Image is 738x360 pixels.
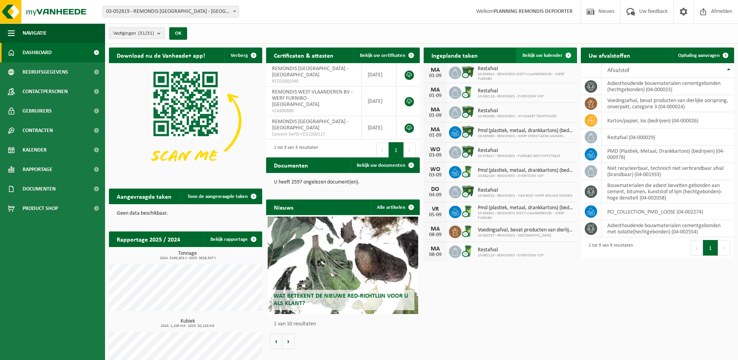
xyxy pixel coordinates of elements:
[581,48,638,63] h2: Uw afvalstoffen
[424,48,486,63] h2: Ingeplande taken
[478,88,544,94] span: Restafval
[601,220,734,237] td: asbesthoudende bouwmaterialen cementgebonden met isolatie(hechtgebonden) (04-002554)
[23,199,58,218] span: Product Shop
[23,43,52,62] span: Dashboard
[672,48,733,63] a: Ophaling aanvragen
[478,174,573,178] span: 10-982119 - REMONDIS - EVERYCOM VOF
[428,186,443,192] div: DO
[601,129,734,146] td: restafval (04-000029)
[461,145,475,158] img: WB-1100-CU
[691,240,703,256] button: Previous
[461,165,475,178] img: WB-0240-CU
[428,133,443,138] div: 01-09
[103,6,239,18] span: 03-052819 - REMONDIS WEST-VLAANDEREN - OOSTENDE
[204,231,261,247] a: Bekijk rapportage
[428,232,443,238] div: 08-09
[389,142,404,158] button: 1
[478,134,573,139] span: 10-985965 - REMONDIS - WERF CHRISTIAENS MANDEL
[274,180,412,185] p: U heeft 2597 ongelezen document(en).
[601,163,734,180] td: niet recycleerbaar, technisch niet verbrandbaar afval (brandbaar) (04-001933)
[376,142,389,158] button: Previous
[181,189,261,204] a: Toon de aangevraagde taken
[428,113,443,118] div: 01-09
[224,48,261,63] button: Verberg
[23,140,47,160] span: Kalender
[351,157,419,173] a: Bekijk uw documenten
[601,78,734,95] td: asbesthoudende bouwmaterialen cementgebonden (hechtgebonden) (04-000023)
[478,148,561,154] span: Restafval
[113,28,154,39] span: Vestigingen
[428,166,443,173] div: WO
[601,146,734,163] td: PMD (Plastiek, Metaal, Drankkartons) (bedrijven) (04-000978)
[478,168,573,174] span: Pmd (plastiek, metaal, drankkartons) (bedrijven)
[428,206,443,212] div: VR
[478,205,573,211] span: Pmd (plastiek, metaal, drankkartons) (bedrijven)
[461,244,475,258] img: WB-0240-CU
[428,67,443,73] div: MA
[494,9,573,14] strong: PLANNING REMONDIS DEPOORTER
[282,334,294,349] button: Volgende
[601,203,734,220] td: PCI_COLLECTION_PMD_LOOSE (04-002274)
[478,247,544,253] span: Restafval
[478,94,544,99] span: 10-982119 - REMONDIS - EVERYCOM VOF
[113,324,262,328] span: 2024: 1,100 m3 - 2025: 92,120 m3
[478,211,573,221] span: 10-956941 - REMONDIS WEST-VLAANDEREN BV - WERF FURNIBO
[718,240,730,256] button: Next
[109,48,213,63] h2: Download nu de Vanheede+ app!
[362,63,396,86] td: [DATE]
[360,53,405,58] span: Bekijk uw certificaten
[461,105,475,118] img: WB-1100-CU
[478,108,556,114] span: Restafval
[428,226,443,232] div: MA
[362,86,396,116] td: [DATE]
[428,192,443,198] div: 04-09
[357,163,405,168] span: Bekijk uw documenten
[270,334,282,349] button: Vorige
[607,67,629,74] span: Afvalstof
[478,128,573,134] span: Pmd (plastiek, metaal, drankkartons) (bedrijven)
[103,6,238,17] span: 03-052819 - REMONDIS WEST-VLAANDEREN - OOSTENDE
[522,53,563,58] span: Bekijk uw kalender
[23,62,68,82] span: Bedrijfsgegevens
[113,319,262,328] h3: Kubiek
[678,53,720,58] span: Ophaling aanvragen
[601,180,734,203] td: bouwmaterialen die asbest bevatten gebonden aan cement, bitumen, kunststof of lijm (hechtgebonden...
[188,194,248,199] span: Toon de aangevraagde taken
[169,27,187,40] button: OK
[23,82,68,101] span: Contactpersonen
[272,78,356,85] span: RED25001940
[428,173,443,178] div: 03-09
[428,127,443,133] div: MA
[109,63,262,178] img: Download de VHEPlus App
[272,119,348,131] span: REMONDIS [GEOGRAPHIC_DATA] - [GEOGRAPHIC_DATA]
[109,27,165,39] button: Vestigingen(31/31)
[478,194,572,198] span: 10-984532 - REMONDIS - VAN ROEY WERF NIEUWE DOKKEN
[478,233,573,238] span: 10-982537 - REMONDIS - [GEOGRAPHIC_DATA]
[601,112,734,129] td: karton/papier, los (bedrijven) (04-000026)
[428,73,443,79] div: 01-09
[266,48,341,63] h2: Certificaten & attesten
[461,205,475,218] img: WB-0240-CU
[272,89,352,108] span: REMONDIS WEST-VLAANDEREN BV - WERF FURNIBO - [GEOGRAPHIC_DATA]
[117,211,254,216] p: Geen data beschikbaar.
[585,239,633,256] div: 1 tot 9 van 9 resultaten
[461,65,475,79] img: WB-1100-CU
[23,121,53,140] span: Contracten
[478,227,573,233] span: Voedingsafval, bevat producten van dierlijke oorsprong, onverpakt, categorie 3
[354,48,419,63] a: Bekijk uw certificaten
[703,240,718,256] button: 1
[272,131,356,138] span: Consent-SelfD-VEG2200117
[23,101,52,121] span: Gebruikers
[266,199,301,215] h2: Nieuws
[478,66,573,72] span: Restafval
[266,157,316,173] h2: Documenten
[516,48,576,63] a: Bekijk uw kalender
[273,293,408,307] span: Wat betekent de nieuwe RED-richtlijn voor u als klant?
[428,87,443,93] div: MA
[113,256,262,260] span: 2024: 5166,801 t - 2025: 3628,547 t
[461,224,475,238] img: WB-0240-CU
[23,160,53,179] span: Rapportage
[478,114,556,119] span: 10-992696 - REMONDIS - WYCKAERT TECHTOWER
[478,253,544,258] span: 10-982119 - REMONDIS - EVERYCOM VOF
[362,116,396,139] td: [DATE]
